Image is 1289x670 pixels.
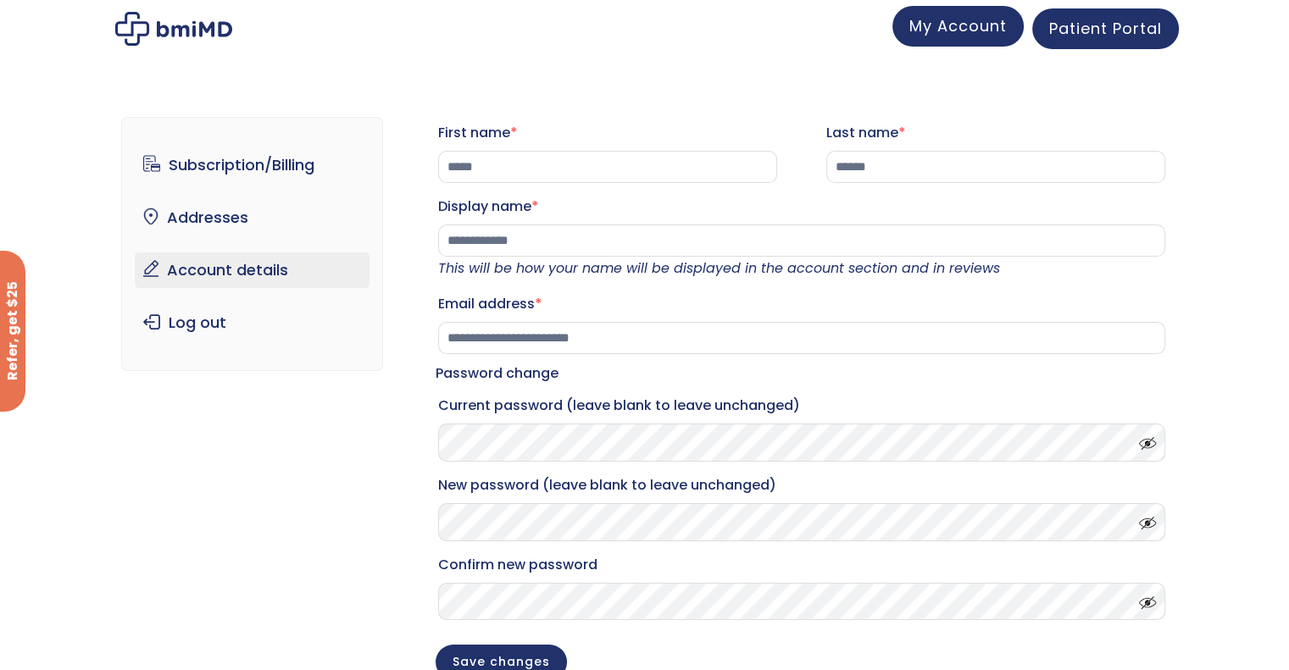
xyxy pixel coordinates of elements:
legend: Password change [436,362,558,385]
a: Log out [135,305,369,341]
label: Confirm new password [438,551,1165,579]
img: My account [115,12,232,46]
a: Patient Portal [1032,8,1179,49]
label: New password (leave blank to leave unchanged) [438,472,1165,499]
a: Addresses [135,200,369,235]
a: My Account [892,6,1024,47]
label: First name [438,119,777,147]
label: Last name [826,119,1165,147]
nav: Account pages [121,117,383,371]
a: Subscription/Billing [135,147,369,183]
label: Current password (leave blank to leave unchanged) [438,392,1165,419]
span: My Account [909,15,1007,36]
label: Email address [438,291,1165,318]
label: Display name [438,193,1165,220]
a: Account details [135,252,369,288]
em: This will be how your name will be displayed in the account section and in reviews [438,258,1000,278]
span: Patient Portal [1049,18,1162,39]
